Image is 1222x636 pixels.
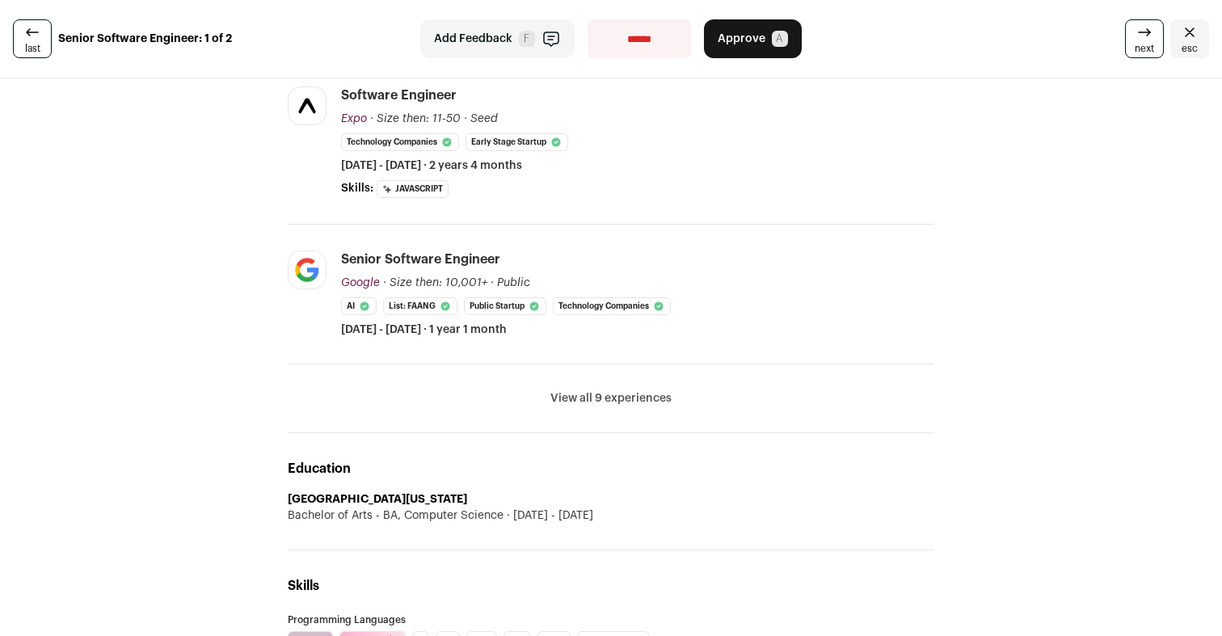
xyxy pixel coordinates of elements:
span: Add Feedback [434,31,512,47]
span: [DATE] - [DATE] · 2 years 4 months [341,158,522,174]
strong: Senior Software Engineer: 1 of 2 [58,31,232,47]
span: last [25,42,40,55]
li: AI [341,297,377,315]
span: esc [1182,42,1198,55]
h2: Skills [288,576,934,596]
img: 8d2c6156afa7017e60e680d3937f8205e5697781b6c771928cb24e9df88505de.jpg [289,251,326,289]
li: List: FAANG [383,297,457,315]
li: Early Stage Startup [466,133,568,151]
li: Public Startup [464,297,546,315]
span: Approve [718,31,765,47]
span: Public [497,277,530,289]
li: JavaScript [377,180,449,198]
span: Seed [470,113,498,124]
span: Expo [341,113,367,124]
li: Technology Companies [341,133,459,151]
img: 98a7b16edbf6a979d37bde63437de2223be8443c1877c5a88353dda709afe732.png [289,87,326,124]
button: Add Feedback F [420,19,575,58]
div: Software Engineer [341,86,457,104]
a: Close [1170,19,1209,58]
span: Google [341,277,380,289]
span: [DATE] - [DATE] [504,508,593,524]
span: Skills: [341,180,373,196]
span: · [464,111,467,127]
span: A [772,31,788,47]
span: next [1135,42,1154,55]
button: View all 9 experiences [550,390,672,406]
button: Approve A [704,19,802,58]
span: F [519,31,535,47]
li: Technology Companies [553,297,671,315]
h2: Education [288,459,934,478]
span: · Size then: 11-50 [370,113,461,124]
div: Bachelor of Arts - BA, Computer Science [288,508,934,524]
strong: [GEOGRAPHIC_DATA][US_STATE] [288,494,467,505]
span: · [491,275,494,291]
a: last [13,19,52,58]
span: [DATE] - [DATE] · 1 year 1 month [341,322,507,338]
div: Senior Software Engineer [341,251,500,268]
h3: Programming Languages [288,615,934,625]
span: · Size then: 10,001+ [383,277,487,289]
a: next [1125,19,1164,58]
